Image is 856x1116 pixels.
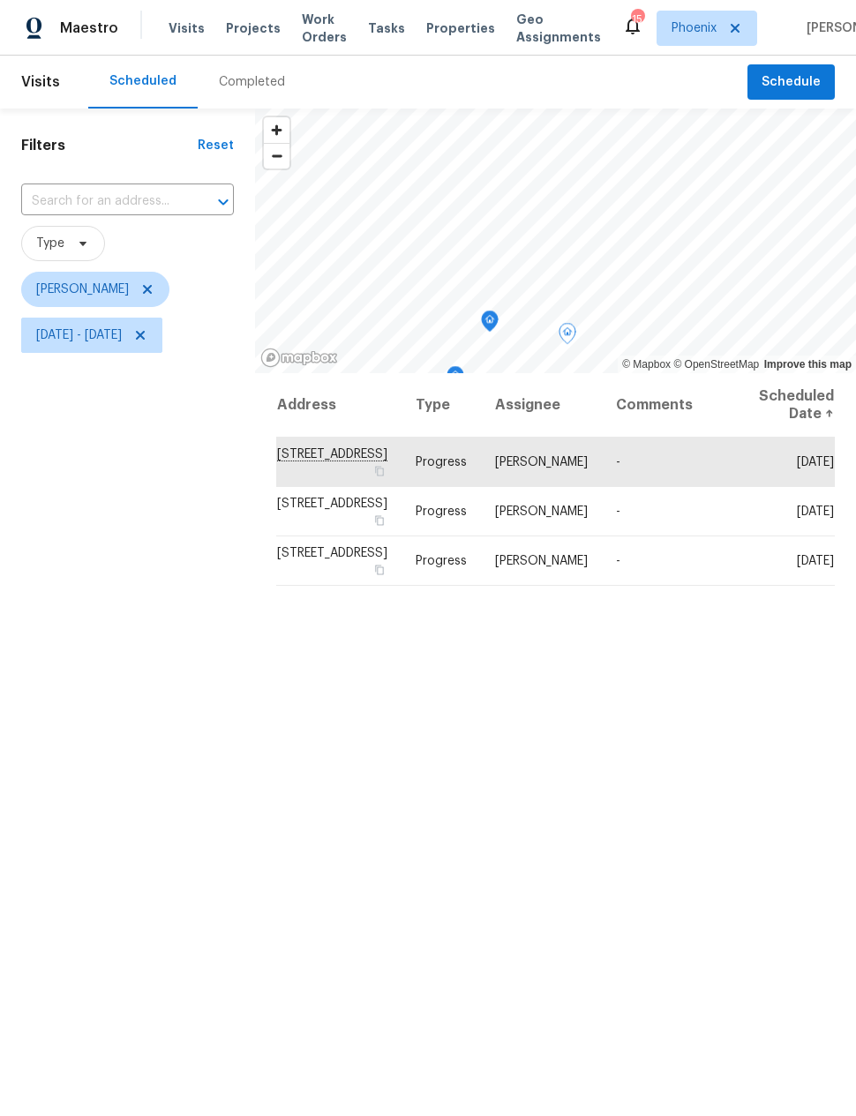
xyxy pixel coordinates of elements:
span: [DATE] - [DATE] [36,326,122,344]
span: Properties [426,19,495,37]
span: - [616,506,620,518]
span: Work Orders [302,11,347,46]
span: Progress [416,506,467,518]
span: - [616,456,620,468]
div: Map marker [559,323,576,350]
button: Copy Address [372,513,387,528]
span: Visits [21,63,60,101]
span: Progress [416,456,467,468]
input: Search for an address... [21,188,184,215]
span: Geo Assignments [516,11,601,46]
a: OpenStreetMap [673,358,759,371]
span: - [616,555,620,567]
span: Maestro [60,19,118,37]
span: [DATE] [797,555,834,567]
div: Map marker [447,366,464,393]
h1: Filters [21,137,198,154]
a: Mapbox [622,358,671,371]
th: Type [402,373,481,438]
th: Address [276,373,402,438]
span: Schedule [762,71,821,94]
div: 15 [631,11,643,28]
span: Tasks [368,22,405,34]
span: [DATE] [797,456,834,468]
a: Improve this map [764,358,852,371]
button: Copy Address [372,562,387,578]
button: Zoom in [264,117,289,143]
span: Progress [416,555,467,567]
th: Comments [602,373,745,438]
span: [STREET_ADDRESS] [277,547,387,559]
div: Scheduled [109,72,176,90]
button: Open [211,190,236,214]
span: [PERSON_NAME] [495,555,588,567]
button: Zoom out [264,143,289,169]
div: Map marker [481,311,499,338]
span: [DATE] [797,506,834,518]
span: Visits [169,19,205,37]
th: Assignee [481,373,602,438]
th: Scheduled Date ↑ [745,373,835,438]
span: Zoom out [264,144,289,169]
span: [PERSON_NAME] [495,456,588,468]
button: Schedule [747,64,835,101]
span: Type [36,235,64,252]
span: [PERSON_NAME] [36,281,129,298]
div: Reset [198,137,234,154]
span: Projects [226,19,281,37]
div: Completed [219,73,285,91]
span: [STREET_ADDRESS] [277,498,387,510]
span: [PERSON_NAME] [495,506,588,518]
button: Copy Address [372,463,387,479]
a: Mapbox homepage [260,348,338,368]
span: Phoenix [672,19,717,37]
